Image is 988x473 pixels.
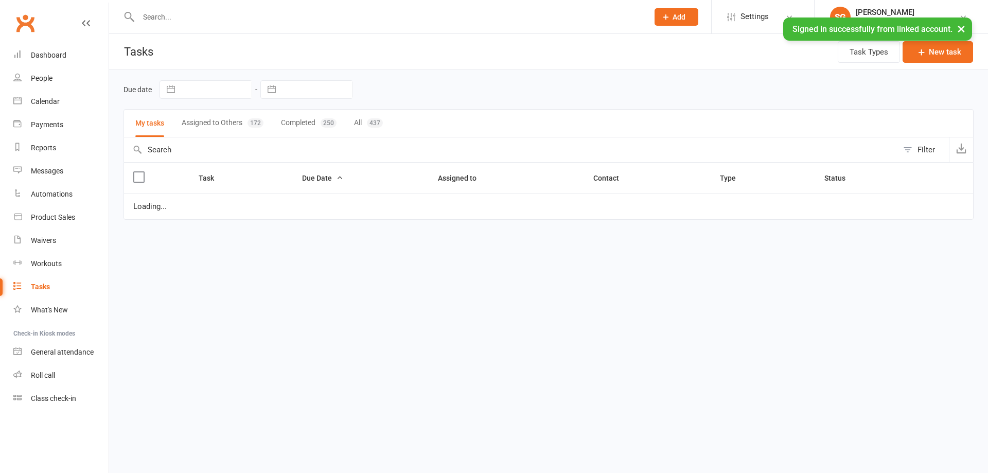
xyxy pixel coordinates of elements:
[13,275,109,299] a: Tasks
[31,190,73,198] div: Automations
[13,252,109,275] a: Workouts
[593,174,630,182] span: Contact
[13,44,109,67] a: Dashboard
[952,17,971,40] button: ×
[31,120,63,129] div: Payments
[124,194,973,219] td: Loading...
[13,183,109,206] a: Automations
[740,5,769,28] span: Settings
[124,137,898,162] input: Search
[824,172,857,184] button: Status
[918,144,935,156] div: Filter
[31,259,62,268] div: Workouts
[302,172,343,184] button: Due Date
[135,10,641,24] input: Search...
[31,97,60,106] div: Calendar
[720,174,747,182] span: Type
[248,118,263,128] div: 172
[31,74,52,82] div: People
[199,174,225,182] span: Task
[31,394,76,402] div: Class check-in
[281,110,337,137] button: Completed250
[109,34,157,69] h1: Tasks
[898,137,949,162] button: Filter
[31,371,55,379] div: Roll call
[367,118,383,128] div: 437
[354,110,383,137] button: All437
[13,206,109,229] a: Product Sales
[321,118,337,128] div: 250
[135,110,164,137] button: My tasks
[31,306,68,314] div: What's New
[123,85,152,94] label: Due date
[31,213,75,221] div: Product Sales
[13,136,109,160] a: Reports
[438,172,488,184] button: Assigned to
[31,348,94,356] div: General attendance
[31,283,50,291] div: Tasks
[13,387,109,410] a: Class kiosk mode
[13,299,109,322] a: What's New
[182,110,263,137] button: Assigned to Others172
[13,341,109,364] a: General attendance kiosk mode
[302,174,343,182] span: Due Date
[655,8,698,26] button: Add
[13,160,109,183] a: Messages
[824,174,857,182] span: Status
[13,364,109,387] a: Roll call
[673,13,685,21] span: Add
[838,41,900,63] button: Task Types
[438,174,488,182] span: Assigned to
[199,172,225,184] button: Task
[12,10,38,36] a: Clubworx
[792,24,952,34] span: Signed in successfully from linked account.
[31,167,63,175] div: Messages
[31,51,66,59] div: Dashboard
[856,17,959,26] div: Beyond Transformation Burleigh
[13,90,109,113] a: Calendar
[31,144,56,152] div: Reports
[720,172,747,184] button: Type
[903,41,973,63] button: New task
[593,172,630,184] button: Contact
[830,7,851,27] div: SG
[31,236,56,244] div: Waivers
[13,229,109,252] a: Waivers
[13,113,109,136] a: Payments
[13,67,109,90] a: People
[856,8,959,17] div: [PERSON_NAME]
